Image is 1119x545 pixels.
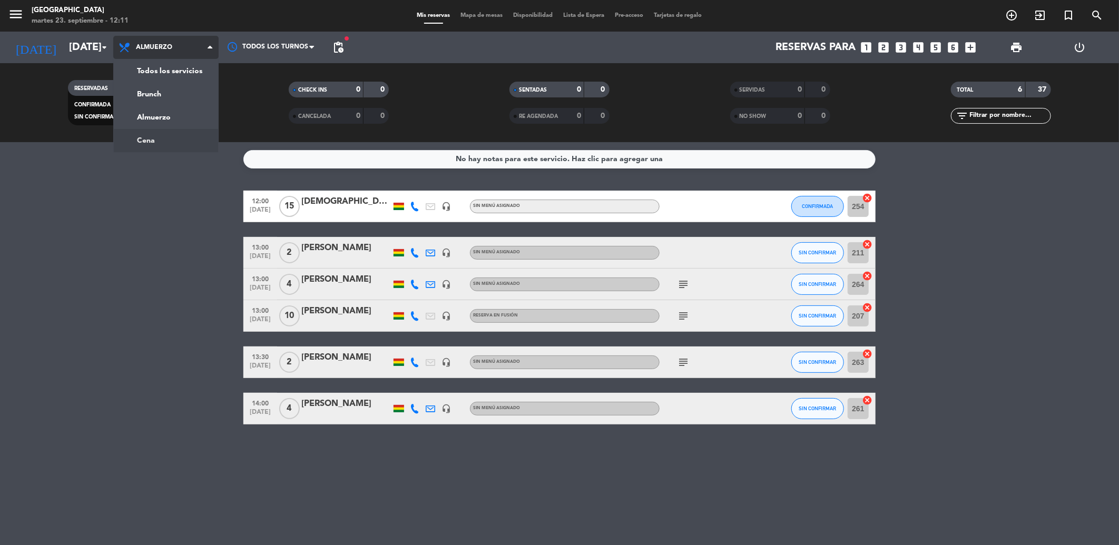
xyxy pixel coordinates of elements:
span: SIN CONFIRMAR [799,405,837,411]
i: cancel [862,395,872,405]
span: 2 [279,242,300,263]
i: power_settings_new [1073,41,1086,54]
span: 13:00 [247,304,273,316]
span: 14:00 [247,397,273,409]
span: Reserva en Fusión [473,313,518,318]
span: Mis reservas [412,13,456,18]
span: CANCELADA [298,114,331,119]
span: RESERVADAS [74,86,108,91]
button: SIN CONFIRMAR [791,242,844,263]
i: looks_5 [929,41,943,54]
strong: 6 [1018,86,1023,93]
i: subject [677,310,690,322]
span: Sin menú asignado [473,250,520,254]
span: 4 [279,274,300,295]
span: Sin menú asignado [473,406,520,410]
span: Tarjetas de regalo [649,13,708,18]
span: TOTAL [957,87,974,93]
i: looks_one [859,41,873,54]
span: 13:00 [247,272,273,284]
i: exit_to_app [1034,9,1046,22]
div: [DEMOGRAPHIC_DATA][PERSON_NAME] [301,195,391,209]
span: Sin menú asignado [473,204,520,208]
span: Almuerzo [136,44,172,51]
i: headset_mic [441,248,451,257]
strong: 0 [821,86,828,93]
i: cancel [862,302,872,313]
span: SIN CONFIRMAR [799,250,837,255]
i: headset_mic [441,358,451,367]
span: CONFIRMADA [74,102,111,107]
a: Brunch [114,83,218,106]
span: RE AGENDADA [519,114,558,119]
i: looks_4 [911,41,925,54]
strong: 0 [380,112,387,120]
span: 10 [279,305,300,326]
span: [DATE] [247,253,273,265]
span: NO SHOW [740,114,767,119]
i: cancel [862,193,872,203]
div: LOG OUT [1048,32,1111,63]
span: [DATE] [247,284,273,296]
span: 4 [279,398,300,419]
strong: 37 [1038,86,1048,93]
strong: 0 [577,86,581,93]
span: Lista de Espera [558,13,610,18]
div: martes 23. septiembre - 12:11 [32,16,129,26]
span: Sin menú asignado [473,282,520,286]
div: [PERSON_NAME] [301,241,391,255]
div: [PERSON_NAME] [301,397,391,411]
button: SIN CONFIRMAR [791,352,844,373]
strong: 0 [577,112,581,120]
span: [DATE] [247,316,273,328]
input: Filtrar por nombre... [969,110,1051,122]
button: SIN CONFIRMAR [791,305,844,326]
strong: 0 [798,112,802,120]
i: looks_two [877,41,890,54]
span: CHECK INS [298,87,327,93]
span: CONFIRMADA [802,203,833,209]
i: arrow_drop_down [98,41,111,54]
i: headset_mic [441,404,451,413]
button: SIN CONFIRMAR [791,398,844,419]
span: SIN CONFIRMAR [799,359,837,365]
span: Disponibilidad [508,13,558,18]
span: 12:00 [247,194,273,206]
i: headset_mic [441,311,451,321]
span: SENTADAS [519,87,547,93]
a: Cena [114,129,218,152]
span: 13:00 [247,241,273,253]
i: cancel [862,271,872,281]
i: add_box [964,41,977,54]
i: [DATE] [8,36,64,59]
i: headset_mic [441,280,451,289]
a: Almuerzo [114,106,218,129]
strong: 0 [380,86,387,93]
strong: 0 [356,112,360,120]
span: Sin menú asignado [473,360,520,364]
button: SIN CONFIRMAR [791,274,844,295]
span: 13:30 [247,350,273,362]
i: cancel [862,349,872,359]
span: SIN CONFIRMAR [74,114,116,120]
div: [PERSON_NAME] [301,304,391,318]
span: Pre-acceso [610,13,649,18]
i: search [1091,9,1103,22]
span: 15 [279,196,300,217]
span: Reservas para [776,42,856,54]
div: [PERSON_NAME] [301,273,391,286]
span: 2 [279,352,300,373]
strong: 0 [798,86,802,93]
button: CONFIRMADA [791,196,844,217]
i: cancel [862,239,872,250]
i: headset_mic [441,202,451,211]
span: print [1010,41,1023,54]
strong: 0 [356,86,360,93]
span: [DATE] [247,409,273,421]
span: [DATE] [247,362,273,374]
i: looks_6 [946,41,960,54]
strong: 0 [821,112,828,120]
span: SIN CONFIRMAR [799,313,837,319]
a: Todos los servicios [114,60,218,83]
button: menu [8,6,24,26]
